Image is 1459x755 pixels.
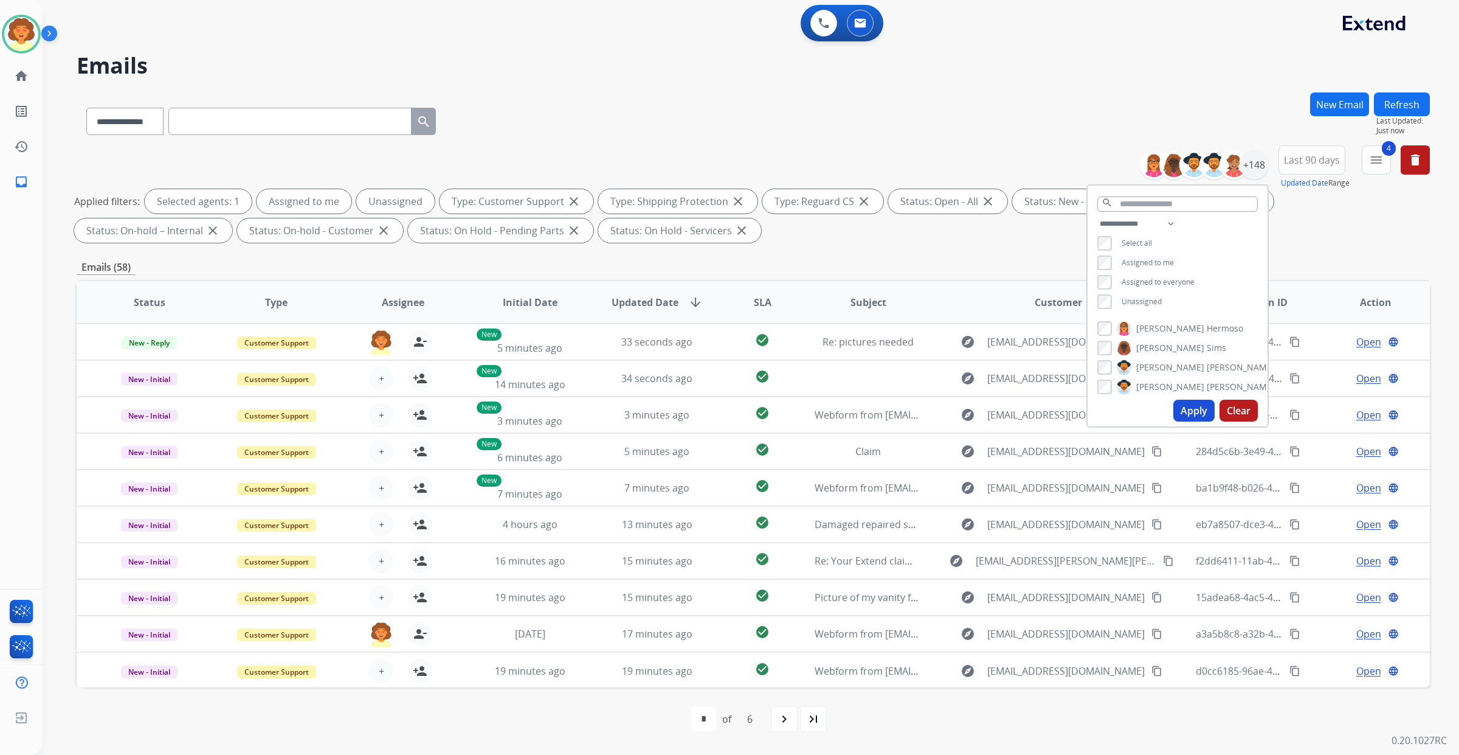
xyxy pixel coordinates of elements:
[987,517,1145,532] span: [EMAIL_ADDRESS][DOMAIN_NAME]
[1289,373,1300,384] mat-icon: content_copy
[14,139,29,154] mat-icon: history
[622,518,692,531] span: 13 minutes ago
[1196,591,1381,604] span: 15adea68-4ac5-45dc-a808-b9fdc516e043
[987,481,1145,495] span: [EMAIL_ADDRESS][DOMAIN_NAME]
[598,218,761,243] div: Status: On Hold - Servicers
[815,481,1090,495] span: Webform from [EMAIL_ADDRESS][DOMAIN_NAME] on [DATE]
[755,333,770,347] mat-icon: check_circle
[477,438,502,450] p: New
[369,403,393,427] button: +
[622,664,692,678] span: 19 minutes ago
[413,408,427,422] mat-icon: person_add
[888,189,1007,214] div: Status: Open - All
[237,446,316,459] span: Customer Support
[777,712,792,726] mat-icon: navigate_next
[850,295,886,310] span: Subject
[1122,257,1174,268] span: Assigned to me
[14,175,29,189] mat-icon: inbox
[1388,628,1399,639] mat-icon: language
[1173,400,1215,422] button: Apply
[987,371,1145,386] span: [EMAIL_ADDRESS][DOMAIN_NAME]
[382,295,424,310] span: Assignee
[497,341,562,355] span: 5 minutes ago
[369,476,393,500] button: +
[567,194,581,209] mat-icon: close
[379,481,384,495] span: +
[369,439,393,464] button: +
[413,554,427,568] mat-icon: person_add
[121,409,178,422] span: New - Initial
[622,554,692,568] span: 15 minutes ago
[755,625,770,639] mat-icon: check_circle
[369,659,393,683] button: +
[1289,482,1300,493] mat-icon: content_copy
[961,627,975,641] mat-icon: explore
[961,444,975,459] mat-icon: explore
[1356,590,1381,605] span: Open
[515,627,545,641] span: [DATE]
[413,335,427,349] mat-icon: person_remove
[237,218,403,243] div: Status: On-hold - Customer
[1356,664,1381,678] span: Open
[624,408,689,422] span: 3 minutes ago
[815,591,971,604] span: Picture of my vanity for assistance
[987,590,1145,605] span: [EMAIL_ADDRESS][DOMAIN_NAME]
[1376,126,1430,136] span: Just now
[1196,445,1384,458] span: 284d5c6b-3e49-4b1c-8bba-05cd10c84e1c
[1289,446,1300,457] mat-icon: content_copy
[413,371,427,386] mat-icon: person_add
[755,406,770,420] mat-icon: check_circle
[857,194,871,209] mat-icon: close
[4,17,38,51] img: avatar
[369,585,393,610] button: +
[1408,153,1423,167] mat-icon: delete
[722,712,731,726] div: of
[1151,446,1162,457] mat-icon: content_copy
[1356,371,1381,386] span: Open
[1136,381,1204,393] span: [PERSON_NAME]
[495,591,565,604] span: 19 minutes ago
[1012,189,1140,214] div: Status: New - Initial
[379,554,384,568] span: +
[1388,555,1399,566] mat-icon: language
[1122,296,1162,307] span: Unassigned
[622,627,692,641] span: 17 minutes ago
[567,223,581,238] mat-icon: close
[1388,519,1399,530] mat-icon: language
[205,223,220,238] mat-icon: close
[961,590,975,605] mat-icon: explore
[14,69,29,83] mat-icon: home
[77,54,1430,78] h2: Emails
[369,366,393,391] button: +
[1356,335,1381,349] span: Open
[477,329,502,341] p: New
[413,481,427,495] mat-icon: person_add
[961,664,975,678] mat-icon: explore
[755,552,770,566] mat-icon: check_circle
[1289,519,1300,530] mat-icon: content_copy
[134,295,165,310] span: Status
[1376,116,1430,126] span: Last Updated:
[1356,481,1381,495] span: Open
[806,712,821,726] mat-icon: last_page
[755,515,770,530] mat-icon: check_circle
[755,588,770,603] mat-icon: check_circle
[121,446,178,459] span: New - Initial
[1207,342,1226,354] span: Sims
[237,409,316,422] span: Customer Support
[1102,197,1112,208] mat-icon: search
[413,590,427,605] mat-icon: person_add
[1196,481,1382,495] span: ba1b9f48-b026-4898-b767-6989d7df9046
[237,519,316,532] span: Customer Support
[1356,408,1381,422] span: Open
[1151,519,1162,530] mat-icon: content_copy
[413,627,427,641] mat-icon: person_remove
[815,518,948,531] span: Damaged repaired sofa table
[413,444,427,459] mat-icon: person_add
[495,554,565,568] span: 16 minutes ago
[1382,141,1396,156] span: 4
[987,627,1145,641] span: [EMAIL_ADDRESS][DOMAIN_NAME]
[379,371,384,386] span: +
[379,517,384,532] span: +
[369,549,393,573] button: +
